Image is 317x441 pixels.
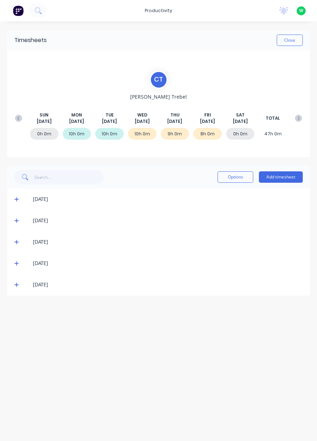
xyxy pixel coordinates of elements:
[218,171,253,183] button: Options
[33,281,303,289] div: [DATE]
[106,112,114,118] span: TUE
[30,128,58,140] div: 0h 0m
[34,170,104,184] input: Search...
[37,118,52,125] span: [DATE]
[167,118,182,125] span: [DATE]
[95,128,124,140] div: 10h 0m
[266,115,280,121] span: TOTAL
[130,93,187,100] span: [PERSON_NAME] Trebel
[13,5,24,16] img: Factory
[259,171,303,183] button: Add timesheet
[137,112,147,118] span: WED
[200,118,215,125] span: [DATE]
[236,112,245,118] span: SAT
[277,35,303,46] button: Close
[161,128,189,140] div: 9h 0m
[135,118,150,125] span: [DATE]
[226,128,255,140] div: 0h 0m
[33,259,303,267] div: [DATE]
[128,128,157,140] div: 10h 0m
[33,195,303,203] div: [DATE]
[102,118,117,125] span: [DATE]
[33,238,303,246] div: [DATE]
[204,112,211,118] span: FRI
[299,7,303,14] span: W
[40,112,48,118] span: SUN
[69,118,84,125] span: [DATE]
[233,118,248,125] span: [DATE]
[141,5,176,16] div: productivity
[71,112,82,118] span: MON
[170,112,179,118] span: THU
[150,71,168,89] div: C T
[63,128,91,140] div: 10h 0m
[14,36,47,45] div: Timesheets
[193,128,222,140] div: 8h 0m
[33,217,303,224] div: [DATE]
[259,128,287,140] div: 47h 0m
